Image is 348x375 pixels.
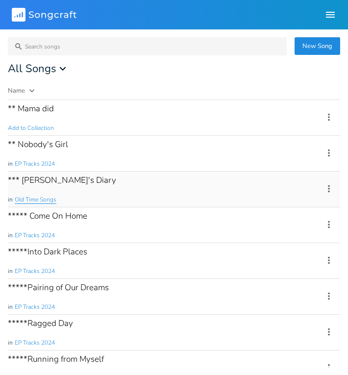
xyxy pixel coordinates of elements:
div: All Songs [8,63,340,74]
span: in [8,231,13,240]
span: Old Time Songs [15,196,56,204]
div: *** [PERSON_NAME]'s Diary [8,176,116,184]
span: EP Tracks 2024 [15,303,55,311]
button: New Song [295,37,340,55]
span: in [8,303,13,311]
span: in [8,196,13,204]
input: Search songs [8,37,287,55]
span: EP Tracks 2024 [15,339,55,347]
div: Name [8,86,25,95]
div: ** Mama did [8,104,54,113]
span: Add to Collection [8,124,54,132]
button: Name [8,86,312,96]
span: EP Tracks 2024 [15,267,55,275]
div: *****Pairing of Our Dreams [8,283,109,292]
span: in [8,267,13,275]
div: ** Nobody's Girl [8,140,68,149]
span: EP Tracks 2024 [15,160,55,168]
span: in [8,339,13,347]
span: EP Tracks 2024 [15,231,55,240]
span: in [8,160,13,168]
